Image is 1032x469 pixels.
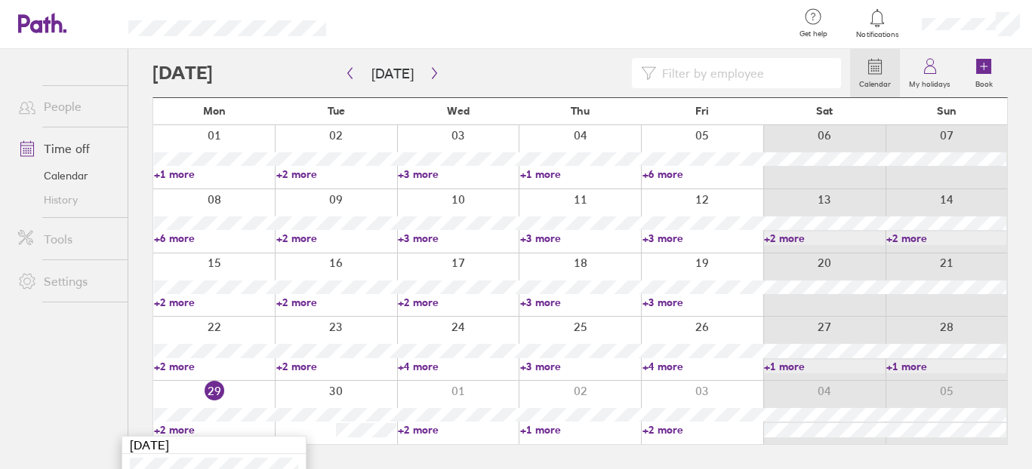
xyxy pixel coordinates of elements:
label: Book [966,75,1002,89]
a: +2 more [276,167,397,181]
span: Wed [447,105,470,117]
a: +2 more [276,296,397,309]
div: [DATE] [122,437,306,454]
a: +3 more [642,296,763,309]
a: +3 more [398,231,519,245]
a: +3 more [642,231,763,245]
span: Get help [789,29,838,38]
a: History [6,188,128,212]
a: +3 more [520,296,641,309]
a: +1 more [764,360,885,373]
a: Tools [6,224,128,254]
span: Sun [937,105,957,117]
a: Settings [6,266,128,296]
a: Calendar [6,164,128,188]
span: Mon [203,105,226,117]
span: Notifications [853,30,902,39]
a: +4 more [642,360,763,373]
a: +2 more [764,231,885,245]
span: Fri [695,105,709,117]
a: My holidays [900,49,960,97]
a: Notifications [853,8,902,39]
a: +1 more [154,167,275,181]
button: [DATE] [359,61,426,86]
a: +1 more [886,360,1007,373]
a: +1 more [520,167,641,181]
a: Book [960,49,1008,97]
a: +6 more [154,231,275,245]
a: +4 more [398,360,519,373]
span: Tue [328,105,345,117]
a: +6 more [642,167,763,181]
span: Sat [816,105,833,117]
a: +3 more [520,360,641,373]
a: People [6,91,128,121]
input: Filter by employee [656,59,832,87]
a: +2 more [276,231,397,245]
span: Thu [571,105,590,117]
a: +2 more [276,360,397,373]
a: +1 more [520,423,641,437]
a: +3 more [398,167,519,181]
label: My holidays [900,75,960,89]
label: Calendar [850,75,900,89]
a: +2 more [154,296,275,309]
a: Time off [6,133,128,164]
a: +3 more [520,231,641,245]
a: +2 more [154,360,275,373]
a: +2 more [398,296,519,309]
a: +2 more [642,423,763,437]
a: Calendar [850,49,900,97]
a: +2 more [398,423,519,437]
a: +2 more [886,231,1007,245]
a: +2 more [154,423,275,437]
